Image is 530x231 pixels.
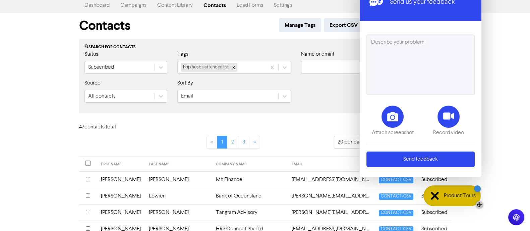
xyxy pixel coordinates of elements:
[79,124,133,130] h6: 47 contact s total
[338,138,365,146] div: 20 per page
[145,171,212,188] td: [PERSON_NAME]
[379,177,413,183] span: CONTACT-CSV
[177,50,188,58] label: Tags
[177,79,193,87] label: Sort By
[97,171,145,188] td: [PERSON_NAME]
[212,171,288,188] td: Mh Finance
[88,63,114,71] div: Subscribed
[496,199,530,231] iframe: Chat Widget
[88,92,116,100] div: All contacts
[181,63,230,72] div: hop heads attendee list
[279,18,321,32] button: Manage Tags
[212,188,288,204] td: Bank of Queensland
[181,92,193,100] div: Email
[379,193,413,200] span: CONTACT-CSV
[145,157,212,172] th: LAST NAME
[238,136,249,149] a: Page 3
[288,188,375,204] td: andrew.lowien@boq.com.au
[288,204,375,221] td: anthony@tangramadvisory.com.au
[324,18,363,32] button: Export CSV
[288,171,375,188] td: acomer@mhf.com.au
[301,50,334,58] label: Name or email
[97,188,145,204] td: [PERSON_NAME]
[217,136,227,149] a: Page 1 is your current page
[84,44,446,50] div: Search for contacts
[417,171,451,188] td: Subscribed
[84,79,101,87] label: Source
[379,210,413,216] span: CONTACT-CSV
[417,204,451,221] td: Subscribed
[145,188,212,204] td: Lowien
[79,18,130,34] h1: Contacts
[227,136,238,149] a: Page 2
[97,157,145,172] th: FIRST NAME
[417,188,451,204] td: Subscribed
[145,204,212,221] td: [PERSON_NAME]
[84,50,98,58] label: Status
[97,204,145,221] td: [PERSON_NAME]
[212,157,288,172] th: COMPANY NAME
[212,204,288,221] td: Tangram Advisory
[249,136,260,149] a: »
[288,157,375,172] th: EMAIL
